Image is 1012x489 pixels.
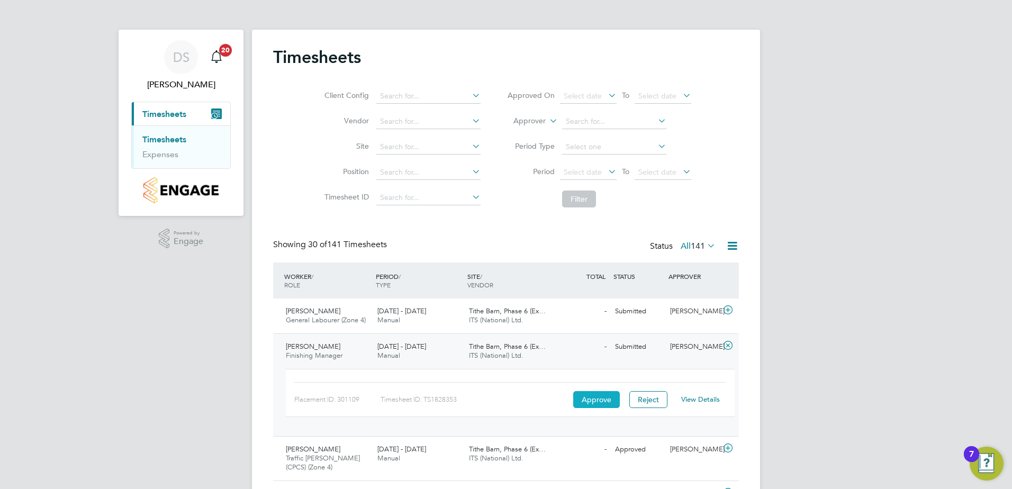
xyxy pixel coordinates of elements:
[573,391,620,408] button: Approve
[650,239,718,254] div: Status
[206,40,227,74] a: 20
[377,315,400,324] span: Manual
[629,391,667,408] button: Reject
[666,338,721,356] div: [PERSON_NAME]
[556,441,611,458] div: -
[142,149,178,159] a: Expenses
[286,454,360,472] span: Traffic [PERSON_NAME] (CPCS) (Zone 4)
[311,272,313,280] span: /
[286,342,340,351] span: [PERSON_NAME]
[969,454,974,468] div: 7
[321,192,369,202] label: Timesheet ID
[666,267,721,286] div: APPROVER
[399,272,401,280] span: /
[142,109,186,119] span: Timesheets
[619,165,632,178] span: To
[173,50,189,64] span: DS
[638,91,676,101] span: Select date
[174,237,203,246] span: Engage
[143,177,218,203] img: countryside-properties-logo-retina.png
[638,167,676,177] span: Select date
[174,229,203,238] span: Powered by
[377,306,426,315] span: [DATE] - [DATE]
[469,445,546,454] span: Tithe Barn, Phase 6 (Ex…
[507,141,555,151] label: Period Type
[321,116,369,125] label: Vendor
[282,267,373,294] div: WORKER
[611,338,666,356] div: Submitted
[286,306,340,315] span: [PERSON_NAME]
[321,90,369,100] label: Client Config
[132,125,230,168] div: Timesheets
[377,445,426,454] span: [DATE] - [DATE]
[376,89,481,104] input: Search for...
[159,229,204,249] a: Powered byEngage
[376,140,481,155] input: Search for...
[564,91,602,101] span: Select date
[611,267,666,286] div: STATUS
[666,303,721,320] div: [PERSON_NAME]
[586,272,606,280] span: TOTAL
[611,441,666,458] div: Approved
[376,280,391,289] span: TYPE
[119,30,243,216] nav: Main navigation
[376,114,481,129] input: Search for...
[373,267,465,294] div: PERIOD
[131,177,231,203] a: Go to home page
[469,342,546,351] span: Tithe Barn, Phase 6 (Ex…
[377,342,426,351] span: [DATE] - [DATE]
[619,88,632,102] span: To
[273,239,389,250] div: Showing
[131,78,231,91] span: Dave Smith
[562,140,666,155] input: Select one
[562,114,666,129] input: Search for...
[273,47,361,68] h2: Timesheets
[286,445,340,454] span: [PERSON_NAME]
[467,280,493,289] span: VENDOR
[308,239,387,250] span: 141 Timesheets
[691,241,705,251] span: 141
[284,280,300,289] span: ROLE
[132,102,230,125] button: Timesheets
[381,391,571,408] div: Timesheet ID: TS1828353
[970,447,1004,481] button: Open Resource Center, 7 new notifications
[556,303,611,320] div: -
[308,239,327,250] span: 30 of
[131,40,231,91] a: DS[PERSON_NAME]
[377,351,400,360] span: Manual
[294,391,381,408] div: Placement ID: 301109
[507,167,555,176] label: Period
[666,441,721,458] div: [PERSON_NAME]
[286,315,366,324] span: General Labourer (Zone 4)
[376,165,481,180] input: Search for...
[321,141,369,151] label: Site
[480,272,482,280] span: /
[142,134,186,144] a: Timesheets
[498,116,546,126] label: Approver
[681,241,716,251] label: All
[564,167,602,177] span: Select date
[556,338,611,356] div: -
[469,306,546,315] span: Tithe Barn, Phase 6 (Ex…
[377,454,400,463] span: Manual
[376,191,481,205] input: Search for...
[681,395,720,404] a: View Details
[469,454,523,463] span: ITS (National) Ltd.
[469,351,523,360] span: ITS (National) Ltd.
[507,90,555,100] label: Approved On
[321,167,369,176] label: Position
[469,315,523,324] span: ITS (National) Ltd.
[219,44,232,57] span: 20
[286,351,342,360] span: Finishing Manager
[611,303,666,320] div: Submitted
[465,267,556,294] div: SITE
[562,191,596,207] button: Filter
